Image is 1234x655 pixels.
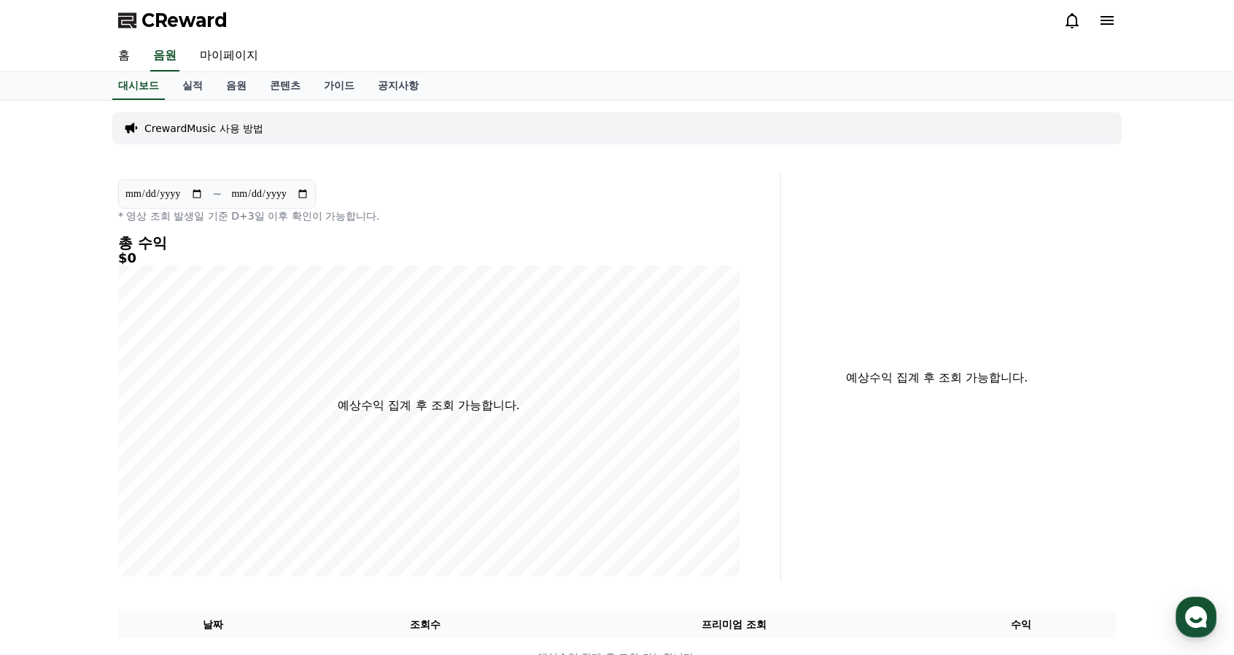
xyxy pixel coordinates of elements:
[188,41,270,71] a: 마이페이지
[118,611,308,638] th: 날짜
[144,121,263,136] a: CrewardMusic 사용 방법
[150,41,179,71] a: 음원
[366,72,430,100] a: 공지사항
[312,72,366,100] a: 가이드
[118,235,740,251] h4: 총 수익
[793,369,1081,387] p: 예상수익 집계 후 조회 가능합니다.
[543,611,925,638] th: 프리미엄 조회
[214,72,258,100] a: 음원
[118,209,740,223] p: * 영상 조회 발생일 기준 D+3일 이후 확인이 가능합니다.
[258,72,312,100] a: 콘텐츠
[171,72,214,100] a: 실적
[118,9,228,32] a: CReward
[141,9,228,32] span: CReward
[308,611,543,638] th: 조회수
[112,72,165,100] a: 대시보드
[338,397,519,414] p: 예상수익 집계 후 조회 가능합니다.
[925,611,1116,638] th: 수익
[106,41,141,71] a: 홈
[118,251,740,266] h5: $0
[212,185,222,203] p: ~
